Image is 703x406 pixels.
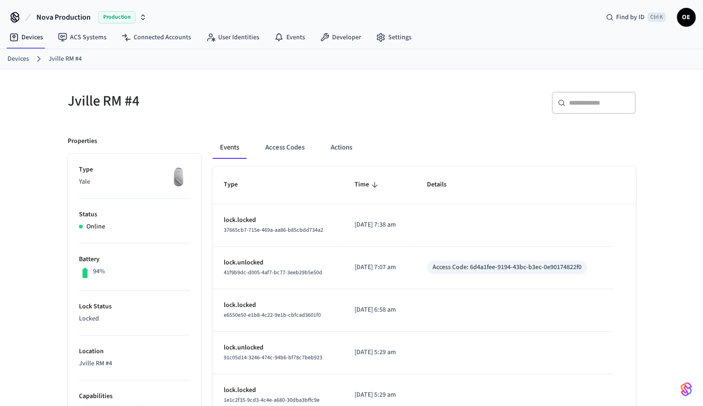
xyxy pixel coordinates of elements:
a: User Identities [199,29,267,46]
div: Access Code: 6d4a1fee-9194-43bc-b3ec-0e90174822f0 [433,263,582,272]
span: Production [98,11,135,23]
span: 37665cb7-715e-469a-aa86-b85cbdd734a2 [224,226,323,234]
p: lock.locked [224,300,332,310]
a: Devices [7,54,29,64]
p: [DATE] 5:29 am [354,348,405,357]
img: August Wifi Smart Lock 3rd Gen, Silver, Front [167,165,190,188]
p: Properties [68,136,97,146]
p: Online [86,222,105,232]
span: Nova Production [36,12,91,23]
p: 94% [93,267,105,277]
button: Events [213,136,247,159]
p: Yale [79,177,190,187]
a: Connected Accounts [114,29,199,46]
a: Developer [312,29,369,46]
p: [DATE] 7:38 am [354,220,405,230]
p: [DATE] 5:29 am [354,390,405,400]
span: 41f9b9dc-d005-4af7-bc77-3eeb29b5e50d [224,269,322,277]
a: Settings [369,29,419,46]
p: lock.unlocked [224,258,332,268]
img: SeamLogoGradient.69752ec5.svg [681,382,692,397]
a: ACS Systems [50,29,114,46]
p: [DATE] 7:07 am [354,263,405,272]
a: Jville RM #4 [49,54,82,64]
a: Events [267,29,312,46]
span: 1e1c2f35-9cd3-4c4e-a680-30dba3bffc9e [224,396,320,404]
p: lock.unlocked [224,343,332,353]
p: Jville RM #4 [79,359,190,369]
span: 91c05d14-3246-474c-94b6-bf78c7beb923 [224,354,322,362]
p: Lock Status [79,302,190,312]
p: lock.locked [224,385,332,395]
p: Capabilities [79,392,190,401]
p: lock.locked [224,215,332,225]
h5: Jville RM #4 [68,92,346,111]
span: OE [678,9,695,26]
button: Access Codes [258,136,312,159]
span: Ctrl K [647,13,666,22]
div: ant example [213,136,636,159]
p: [DATE] 6:58 am [354,305,405,315]
span: Find by ID [616,13,645,22]
p: Locked [79,314,190,324]
a: Devices [2,29,50,46]
p: Battery [79,255,190,264]
span: Type [224,178,250,192]
p: Type [79,165,190,175]
button: Actions [323,136,360,159]
p: Status [79,210,190,220]
span: Details [427,178,459,192]
button: OE [677,8,696,27]
div: Find by IDCtrl K [598,9,673,26]
p: Location [79,347,190,356]
span: e6550e50-e1b8-4c22-9e1b-cbfcad3601f0 [224,311,321,319]
span: Time [354,178,381,192]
